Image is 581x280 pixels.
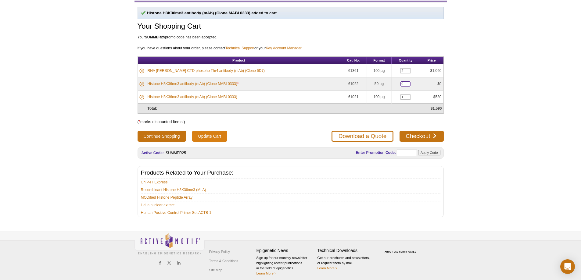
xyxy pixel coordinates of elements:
[134,231,205,256] img: Active Motif,
[367,64,392,77] td: 100 µg
[378,242,424,255] table: Click to Verify - This site chose Symantec SSL for secure e-commerce and confidential communicati...
[373,58,385,62] span: Format
[266,45,301,51] a: Key Account Manager
[148,106,157,111] strong: Total:
[420,64,443,77] td: $1,060
[340,90,367,104] td: 61021
[332,131,393,142] a: Download a Quote
[208,247,231,256] a: Privacy Policy
[317,266,338,270] a: Learn More >
[141,10,440,16] p: Histone H3K36me3 antibody (mAb) (Clone MABI 0333) added to cart
[138,22,444,31] h1: Your Shopping Cart
[317,248,375,253] h4: Technical Downloads
[148,94,237,100] a: Histone H3K36me3 antibody (mAb) (Clone MABI 0333)
[141,151,164,155] label: Active Code:
[418,150,440,155] input: Apply Code
[138,131,186,142] button: Continue Shopping
[355,151,396,155] label: Enter Promotion Code:
[420,90,443,104] td: $530
[256,255,314,276] p: Sign up for our monthly newsletter highlighting recent publications in the field of epigenetics.
[148,81,237,87] a: Histone H3K36me3 antibody (mAb) (Clone MABI 0333)
[192,131,227,142] input: Update Cart
[141,179,168,185] a: ChIP-IT Express
[232,58,245,62] span: Product
[141,195,192,200] a: MODified Histone Peptide Array
[145,35,165,39] strong: SUMMER25
[340,64,367,77] td: 61361
[560,259,575,274] div: Open Intercom Messenger
[367,77,392,90] td: 50 µg
[367,90,392,104] td: 100 µg
[256,248,314,253] h4: Epigenetic News
[138,119,444,125] p: ( marks discounted items.)
[317,255,375,271] p: Get our brochures and newsletters, or request them by mail.
[138,34,444,56] div: Your promo code has been accepted. If you have questions about your order, please contact or your .
[208,265,224,275] a: Site Map
[399,58,413,62] span: Quantity
[208,256,240,265] a: Terms & Conditions
[166,151,187,155] li: SUMMER25
[225,45,254,51] a: Technical Support
[400,131,443,142] a: Checkout
[431,106,442,111] strong: $1,590
[141,202,175,208] a: HeLa nuclear extract
[347,58,360,62] span: Cat. No.
[385,251,416,253] a: ABOUT SSL CERTIFICATES
[420,77,443,90] td: $0
[141,187,206,193] a: Recombinant Histone H3K36me3 (MLA)
[340,77,367,90] td: 61022
[141,170,440,175] h2: Products Related to Your Purchase:
[428,58,436,62] span: Price
[148,68,265,73] a: RNA [PERSON_NAME] CTD phospho Thr4 antibody (mAb) (Clone 6D7)
[141,210,211,215] a: Human Positive Control Primer Set ACTB-1
[256,271,277,275] a: Learn More >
